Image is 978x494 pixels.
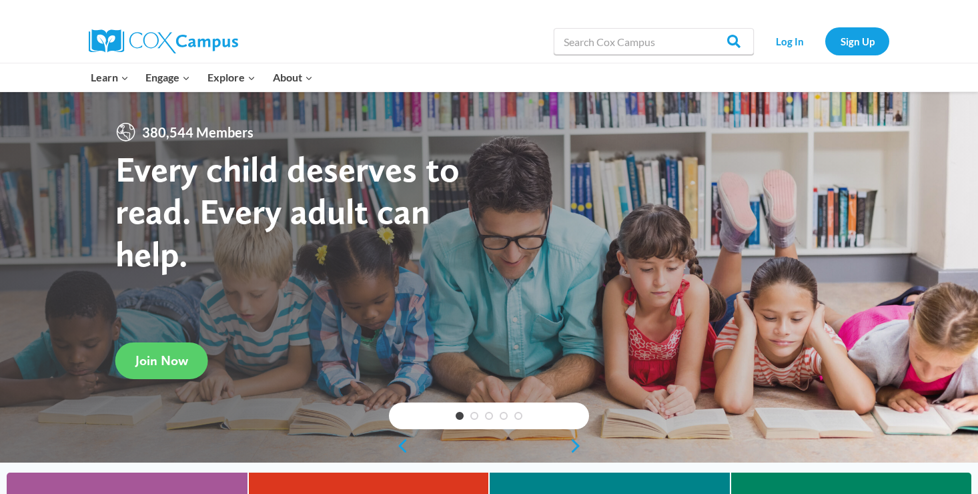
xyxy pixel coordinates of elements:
a: 3 [485,412,493,420]
span: Learn [91,69,129,86]
a: Log In [761,27,819,55]
span: Explore [207,69,256,86]
a: previous [389,438,409,454]
span: 380,544 Members [137,121,259,143]
strong: Every child deserves to read. Every adult can help. [115,148,460,275]
nav: Primary Navigation [82,63,321,91]
a: Sign Up [825,27,889,55]
a: 4 [500,412,508,420]
a: 1 [456,412,464,420]
span: Engage [145,69,190,86]
span: Join Now [135,352,188,368]
a: next [569,438,589,454]
a: Join Now [115,342,208,379]
img: Cox Campus [89,29,238,53]
a: 5 [514,412,522,420]
nav: Secondary Navigation [761,27,889,55]
span: About [273,69,313,86]
div: content slider buttons [389,433,589,459]
a: 2 [470,412,478,420]
input: Search Cox Campus [554,28,754,55]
